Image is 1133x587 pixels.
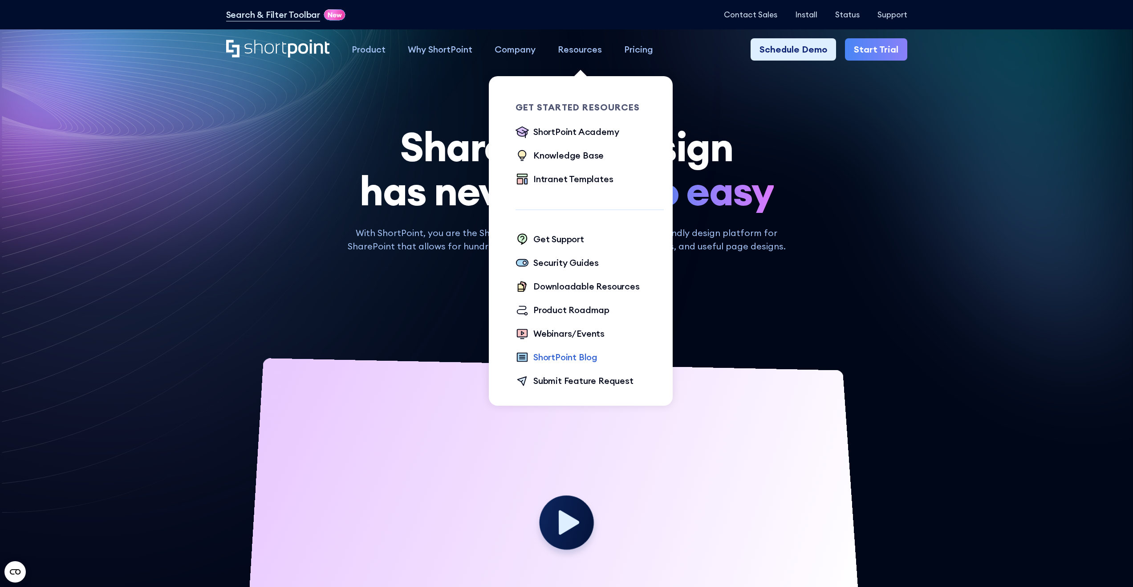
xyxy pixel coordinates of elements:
[516,303,609,318] a: Product Roadmap
[483,38,547,61] a: Company
[352,43,386,56] div: Product
[341,226,792,253] p: With ShortPoint, you are the SharePoint Designer. ShortPoint is a user-friendly design platform f...
[547,38,613,61] a: Resources
[613,38,664,61] a: Pricing
[533,374,634,387] div: Submit Feature Request
[533,351,597,364] div: ShortPoint Blog
[751,38,836,61] a: Schedule Demo
[533,172,613,186] div: Intranet Templates
[533,125,619,139] div: ShortPoint Academy
[533,149,604,162] div: Knowledge Base
[516,280,640,294] a: Downloadable Resources
[226,125,907,213] h1: SharePoint Design has never been
[516,125,619,140] a: ShortPoint Academy
[877,10,907,19] a: Support
[516,232,584,247] a: Get Support
[226,40,330,59] a: Home
[533,256,599,269] div: Security Guides
[845,38,907,61] a: Start Trial
[516,256,599,271] a: Security Guides
[795,10,817,19] a: Install
[516,172,613,187] a: Intranet Templates
[637,169,774,213] span: so easy
[495,43,536,56] div: Company
[516,351,597,365] a: ShortPoint Blog
[624,43,653,56] div: Pricing
[397,38,483,61] a: Why ShortPoint
[516,103,664,112] div: Get Started Resources
[516,327,605,342] a: Webinars/Events
[558,43,602,56] div: Resources
[226,8,320,21] a: Search & Filter Toolbar
[408,43,472,56] div: Why ShortPoint
[516,374,634,389] a: Submit Feature Request
[724,10,777,19] a: Contact Sales
[341,38,397,61] a: Product
[533,327,605,340] div: Webinars/Events
[533,232,584,246] div: Get Support
[533,303,609,317] div: Product Roadmap
[516,149,604,163] a: Knowledge Base
[4,561,26,583] button: Open CMP widget
[1088,544,1133,587] iframe: Chat Widget
[835,10,860,19] a: Status
[533,280,640,293] div: Downloadable Resources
